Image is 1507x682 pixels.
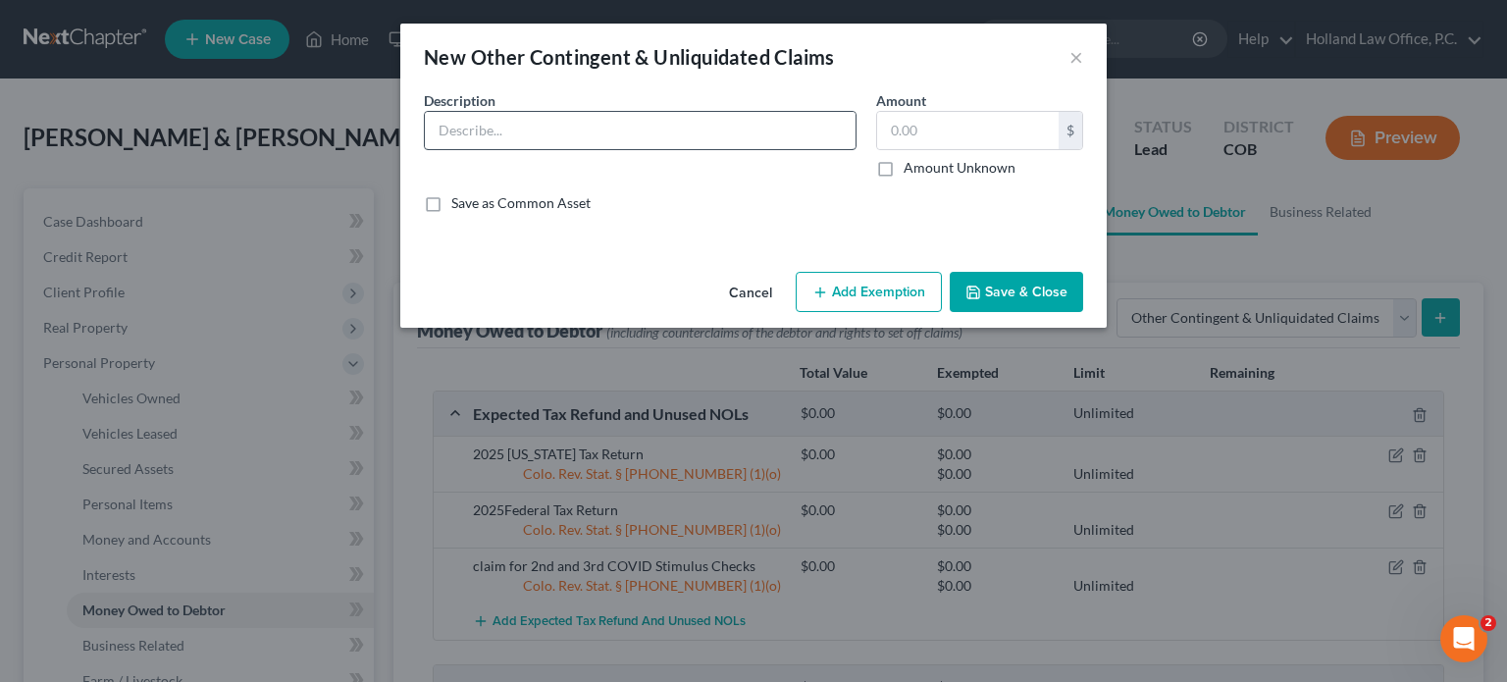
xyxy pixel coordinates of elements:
[950,272,1083,313] button: Save & Close
[1069,45,1083,69] button: ×
[425,112,856,149] input: Describe...
[904,158,1015,178] label: Amount Unknown
[713,274,788,313] button: Cancel
[877,112,1059,149] input: 0.00
[424,92,495,109] span: Description
[424,43,835,71] div: New Other Contingent & Unliquidated Claims
[1440,615,1487,662] iframe: Intercom live chat
[1059,112,1082,149] div: $
[451,193,591,213] label: Save as Common Asset
[876,90,926,111] label: Amount
[796,272,942,313] button: Add Exemption
[1481,615,1496,631] span: 2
